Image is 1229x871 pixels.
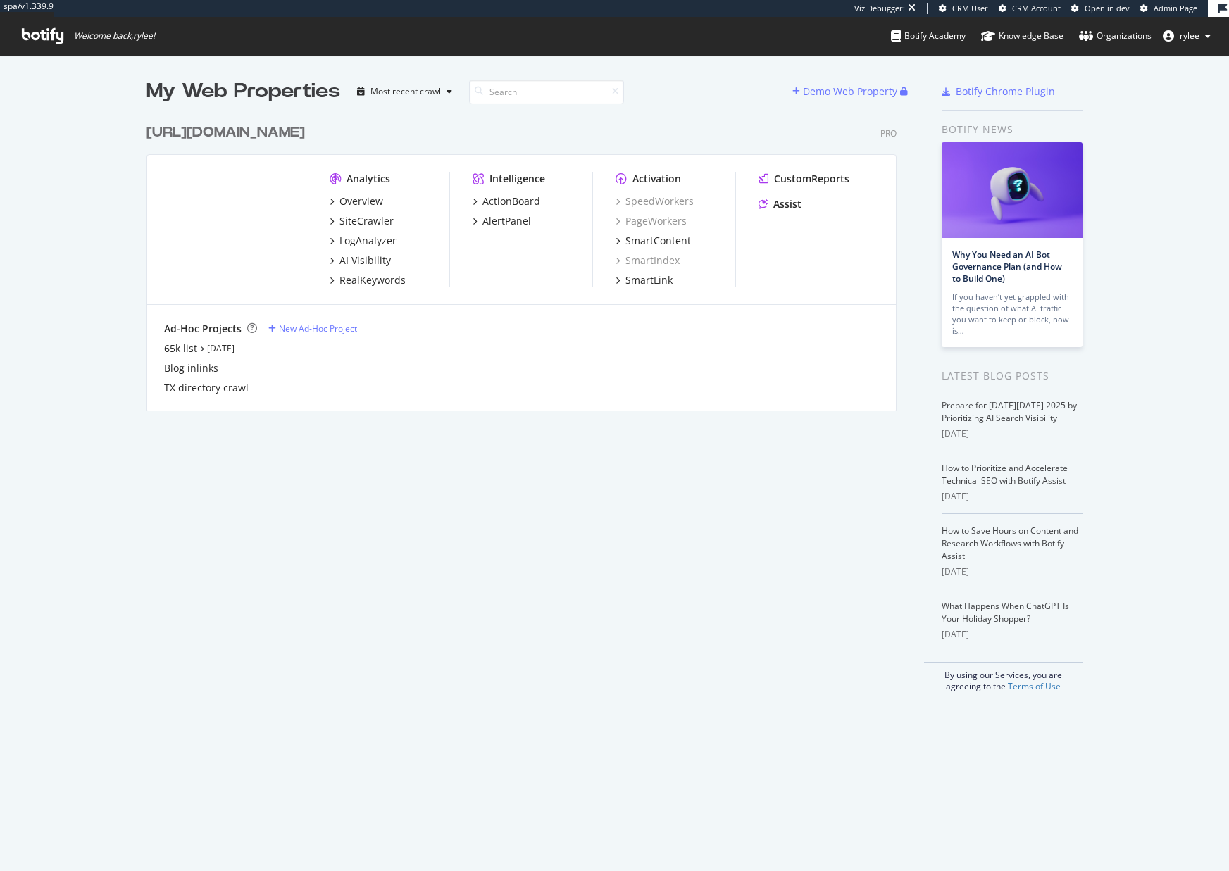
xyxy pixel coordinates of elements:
button: Demo Web Property [792,80,900,103]
a: PageWorkers [616,214,687,228]
div: [DATE] [942,490,1083,503]
a: How to Prioritize and Accelerate Technical SEO with Botify Assist [942,462,1068,487]
div: Ad-Hoc Projects [164,322,242,336]
a: Why You Need an AI Bot Governance Plan (and How to Build One) [952,249,1062,284]
div: [DATE] [942,565,1083,578]
div: [DATE] [942,628,1083,641]
a: CRM Account [999,3,1061,14]
a: Demo Web Property [792,85,900,97]
a: ActionBoard [473,194,540,208]
a: TX directory crawl [164,381,249,395]
a: Organizations [1079,17,1152,55]
a: LogAnalyzer [330,234,397,248]
a: Open in dev [1071,3,1130,14]
a: RealKeywords [330,273,406,287]
div: My Web Properties [146,77,340,106]
div: SiteCrawler [339,214,394,228]
div: Assist [773,197,801,211]
div: SmartContent [625,234,691,248]
span: CRM Account [1012,3,1061,13]
div: Latest Blog Posts [942,368,1083,384]
a: SiteCrawler [330,214,394,228]
a: What Happens When ChatGPT Is Your Holiday Shopper? [942,600,1069,625]
a: AlertPanel [473,214,531,228]
div: By using our Services, you are agreeing to the [924,662,1083,692]
div: [URL][DOMAIN_NAME] [146,123,305,143]
a: Admin Page [1140,3,1197,14]
div: SmartLink [625,273,673,287]
div: Botify Chrome Plugin [956,84,1055,99]
a: CustomReports [759,172,849,186]
a: SmartLink [616,273,673,287]
a: Knowledge Base [981,17,1063,55]
div: AlertPanel [482,214,531,228]
div: Organizations [1079,29,1152,43]
a: SmartContent [616,234,691,248]
div: Most recent crawl [370,87,441,96]
a: Blog inlinks [164,361,218,375]
div: RealKeywords [339,273,406,287]
span: Open in dev [1085,3,1130,13]
div: ActionBoard [482,194,540,208]
div: New Ad-Hoc Project [279,322,357,334]
div: [DATE] [942,427,1083,440]
span: rylee [1180,30,1199,42]
span: CRM User [952,3,988,13]
div: Activation [632,172,681,186]
div: If you haven’t yet grappled with the question of what AI traffic you want to keep or block, now is… [952,292,1072,337]
div: Botify Academy [891,29,966,43]
a: Botify Chrome Plugin [942,84,1055,99]
img: Why You Need an AI Bot Governance Plan (and How to Build One) [942,142,1083,238]
div: Botify news [942,122,1083,137]
div: Demo Web Property [803,84,897,99]
a: Botify Academy [891,17,966,55]
a: CRM User [939,3,988,14]
a: [URL][DOMAIN_NAME] [146,123,311,143]
a: Prepare for [DATE][DATE] 2025 by Prioritizing AI Search Visibility [942,399,1077,424]
div: Analytics [347,172,390,186]
div: AI Visibility [339,253,391,268]
a: Assist [759,197,801,211]
a: 65k list [164,341,197,356]
button: rylee [1152,25,1222,47]
input: Search [469,80,624,104]
div: Pro [880,127,897,139]
span: Welcome back, rylee ! [74,30,155,42]
div: Intelligence [489,172,545,186]
span: Admin Page [1154,3,1197,13]
div: CustomReports [774,172,849,186]
button: Most recent crawl [351,80,458,103]
a: [DATE] [207,342,235,354]
a: New Ad-Hoc Project [268,322,357,334]
a: Terms of Use [1008,680,1061,692]
div: Viz Debugger: [854,3,905,14]
img: https://www.rula.com/ [164,172,307,286]
a: AI Visibility [330,253,391,268]
div: grid [146,106,908,411]
a: SmartIndex [616,253,680,268]
div: Overview [339,194,383,208]
a: SpeedWorkers [616,194,694,208]
div: Knowledge Base [981,29,1063,43]
div: LogAnalyzer [339,234,397,248]
a: How to Save Hours on Content and Research Workflows with Botify Assist [942,525,1078,562]
a: Overview [330,194,383,208]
